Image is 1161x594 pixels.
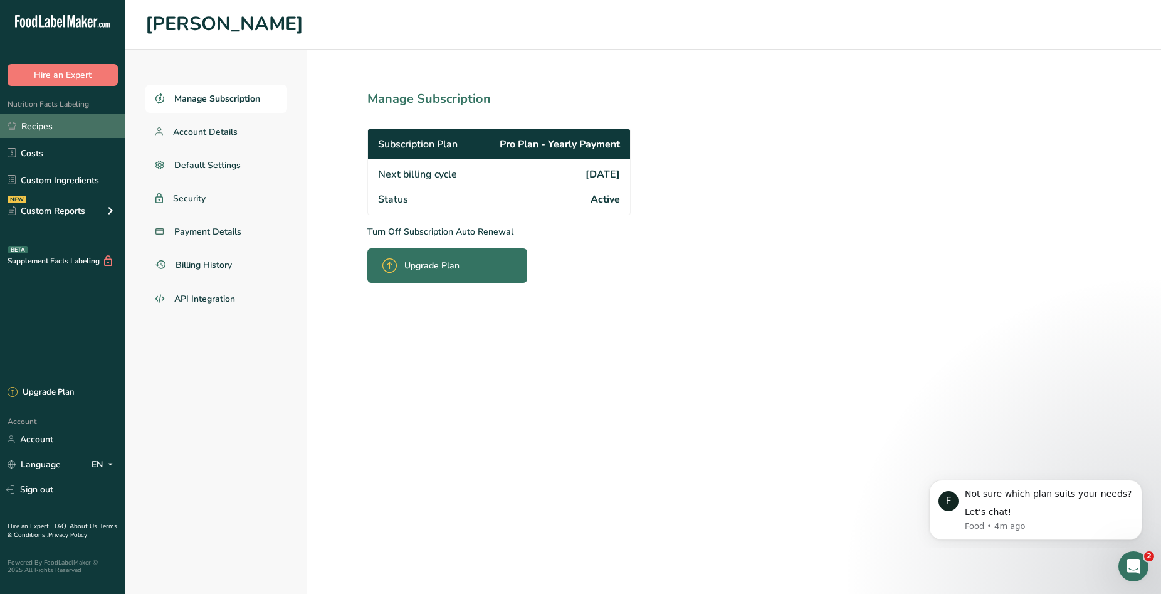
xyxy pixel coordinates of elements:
a: Language [8,453,61,475]
span: Billing History [176,258,232,272]
span: Status [378,192,408,207]
span: Next billing cycle [378,167,457,182]
a: Payment Details [145,218,287,246]
span: Upgrade Plan [404,259,460,272]
div: EN [92,457,118,472]
a: Hire an Expert . [8,522,52,531]
span: Default Settings [174,159,241,172]
span: Payment Details [174,225,241,238]
a: Billing History [145,251,287,279]
span: Security [173,192,206,205]
span: 2 [1144,551,1154,561]
a: Default Settings [145,151,287,179]
iframe: Intercom notifications message [910,469,1161,548]
span: Active [591,192,620,207]
div: Upgrade Plan [8,386,74,399]
div: Powered By FoodLabelMaker © 2025 All Rights Reserved [8,559,118,574]
a: Account Details [145,118,287,146]
div: NEW [8,196,26,203]
h1: [PERSON_NAME] [145,10,1141,39]
button: Hire an Expert [8,64,118,86]
a: Security [145,184,287,213]
a: FAQ . [55,522,70,531]
div: Custom Reports [8,204,85,218]
span: Account Details [173,125,238,139]
a: Manage Subscription [145,85,287,113]
a: API Integration [145,284,287,314]
span: Subscription Plan [378,137,458,152]
iframe: Intercom live chat [1118,551,1148,581]
div: BETA [8,246,28,253]
h1: Manage Subscription [367,90,686,109]
span: Manage Subscription [174,92,260,105]
span: API Integration [174,292,235,305]
a: Privacy Policy [48,531,87,539]
a: About Us . [70,522,100,531]
p: Turn Off Subscription Auto Renewal [367,225,686,238]
span: [DATE] [586,167,620,182]
a: Terms & Conditions . [8,522,117,539]
span: Pro Plan - Yearly Payment [500,137,620,152]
